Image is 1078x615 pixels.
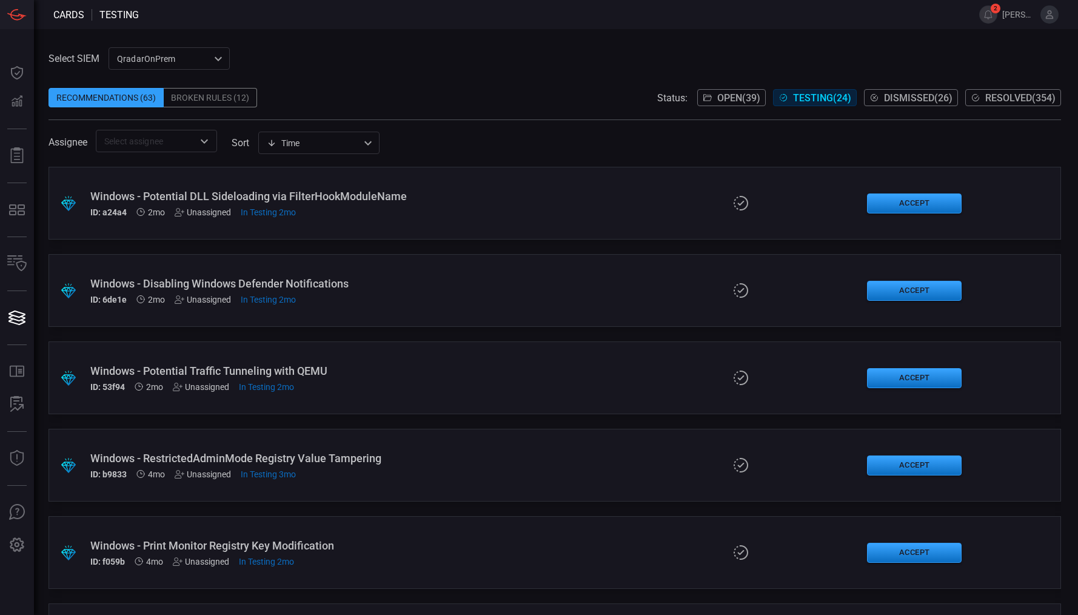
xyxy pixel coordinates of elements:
[90,452,427,465] div: Windows - RestrictedAdminMode Registry Value Tampering
[175,207,231,217] div: Unassigned
[90,539,427,552] div: Windows - Print Monitor Registry Key Modification
[148,207,165,217] span: Aug 07, 2025 2:37 AM
[657,92,688,104] span: Status:
[148,469,165,479] span: Jun 18, 2025 8:34 AM
[991,4,1000,13] span: 2
[979,5,997,24] button: 2
[99,133,193,149] input: Select assignee
[196,133,213,150] button: Open
[864,89,958,106] button: Dismissed(26)
[53,9,84,21] span: Cards
[90,365,427,377] div: Windows - Potential Traffic Tunneling with QEMU
[239,557,294,566] span: Aug 05, 2025 9:48 AM
[2,303,32,332] button: Cards
[148,295,165,304] span: Jul 29, 2025 3:41 AM
[90,295,127,304] h5: ID: 6de1e
[867,193,962,213] button: Accept
[232,137,249,149] label: sort
[117,53,210,65] p: QradarOnPrem
[2,390,32,419] button: ALERT ANALYSIS
[697,89,766,106] button: Open(39)
[241,295,296,304] span: Aug 21, 2025 4:14 PM
[90,190,427,203] div: Windows - Potential DLL Sideloading via FilterHookModuleName
[965,89,1061,106] button: Resolved(354)
[2,444,32,473] button: Threat Intelligence
[164,88,257,107] div: Broken Rules (12)
[239,382,294,392] span: Aug 21, 2025 4:24 PM
[49,88,164,107] div: Recommendations (63)
[241,207,296,217] span: Aug 07, 2025 1:58 PM
[867,543,962,563] button: Accept
[773,89,857,106] button: Testing(24)
[2,357,32,386] button: Rule Catalog
[49,53,99,64] label: Select SIEM
[173,557,229,566] div: Unassigned
[175,469,231,479] div: Unassigned
[90,469,127,479] h5: ID: b9833
[2,87,32,116] button: Detections
[146,557,163,566] span: Jun 16, 2025 8:18 AM
[173,382,229,392] div: Unassigned
[99,9,139,21] span: testing
[2,249,32,278] button: Inventory
[90,557,125,566] h5: ID: f059b
[175,295,231,304] div: Unassigned
[2,531,32,560] button: Preferences
[90,207,127,217] h5: ID: a24a4
[2,498,32,527] button: Ask Us A Question
[2,141,32,170] button: Reports
[49,136,87,148] span: Assignee
[267,137,360,149] div: Time
[884,92,952,104] span: Dismissed ( 26 )
[146,382,163,392] span: Jul 29, 2025 3:41 AM
[867,281,962,301] button: Accept
[867,368,962,388] button: Accept
[717,92,760,104] span: Open ( 39 )
[2,58,32,87] button: Dashboard
[867,455,962,476] button: Accept
[90,277,427,290] div: Windows - Disabling Windows Defender Notifications
[985,92,1056,104] span: Resolved ( 354 )
[241,469,296,479] span: Jul 22, 2025 11:17 AM
[1002,10,1036,19] span: [PERSON_NAME]
[2,195,32,224] button: MITRE - Detection Posture
[793,92,851,104] span: Testing ( 24 )
[90,382,125,392] h5: ID: 53f94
